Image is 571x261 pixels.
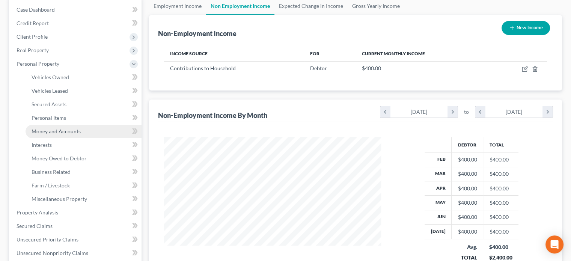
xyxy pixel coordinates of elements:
[483,181,518,195] td: $400.00
[32,74,69,80] span: Vehicles Owned
[158,111,267,120] div: Non-Employment Income By Month
[170,51,208,56] span: Income Source
[32,169,71,175] span: Business Related
[17,60,59,67] span: Personal Property
[458,156,477,163] div: $400.00
[17,33,48,40] span: Client Profile
[390,106,448,118] div: [DATE]
[17,6,55,13] span: Case Dashboard
[11,233,142,246] a: Unsecured Priority Claims
[11,219,142,233] a: Secured Claims
[26,192,142,206] a: Miscellaneous Property
[26,165,142,179] a: Business Related
[362,51,425,56] span: Current Monthly Income
[17,20,49,26] span: Credit Report
[458,228,477,235] div: $400.00
[17,223,53,229] span: Secured Claims
[483,167,518,181] td: $400.00
[502,21,550,35] button: New Income
[425,196,452,210] th: May
[489,243,512,251] div: $400.00
[32,142,52,148] span: Interests
[32,101,66,107] span: Secured Assets
[458,170,477,178] div: $400.00
[32,196,87,202] span: Miscellaneous Property
[483,196,518,210] td: $400.00
[483,137,518,152] th: Total
[170,65,236,71] span: Contributions to Household
[310,65,327,71] span: Debtor
[26,152,142,165] a: Money Owed to Debtor
[26,71,142,84] a: Vehicles Owned
[32,128,81,134] span: Money and Accounts
[425,210,452,224] th: Jun
[32,115,66,121] span: Personal Items
[475,106,485,118] i: chevron_left
[32,88,68,94] span: Vehicles Leased
[542,106,553,118] i: chevron_right
[11,3,142,17] a: Case Dashboard
[545,235,563,253] div: Open Intercom Messenger
[458,199,477,207] div: $400.00
[11,246,142,260] a: Unsecured Nonpriority Claims
[483,152,518,167] td: $400.00
[26,138,142,152] a: Interests
[483,225,518,239] td: $400.00
[425,225,452,239] th: [DATE]
[26,125,142,138] a: Money and Accounts
[310,51,319,56] span: For
[458,213,477,221] div: $400.00
[483,210,518,224] td: $400.00
[26,84,142,98] a: Vehicles Leased
[32,182,70,189] span: Farm / Livestock
[425,167,452,181] th: Mar
[485,106,543,118] div: [DATE]
[458,185,477,192] div: $400.00
[380,106,390,118] i: chevron_left
[17,209,58,216] span: Property Analysis
[447,106,458,118] i: chevron_right
[425,181,452,195] th: Apr
[17,236,78,243] span: Unsecured Priority Claims
[158,29,237,38] div: Non-Employment Income
[17,47,49,53] span: Real Property
[458,243,477,251] div: Avg.
[11,17,142,30] a: Credit Report
[26,179,142,192] a: Farm / Livestock
[17,250,88,256] span: Unsecured Nonpriority Claims
[452,137,483,152] th: Debtor
[32,155,87,161] span: Money Owed to Debtor
[425,152,452,167] th: Feb
[26,98,142,111] a: Secured Assets
[11,206,142,219] a: Property Analysis
[362,65,381,71] span: $400.00
[26,111,142,125] a: Personal Items
[464,108,469,116] span: to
